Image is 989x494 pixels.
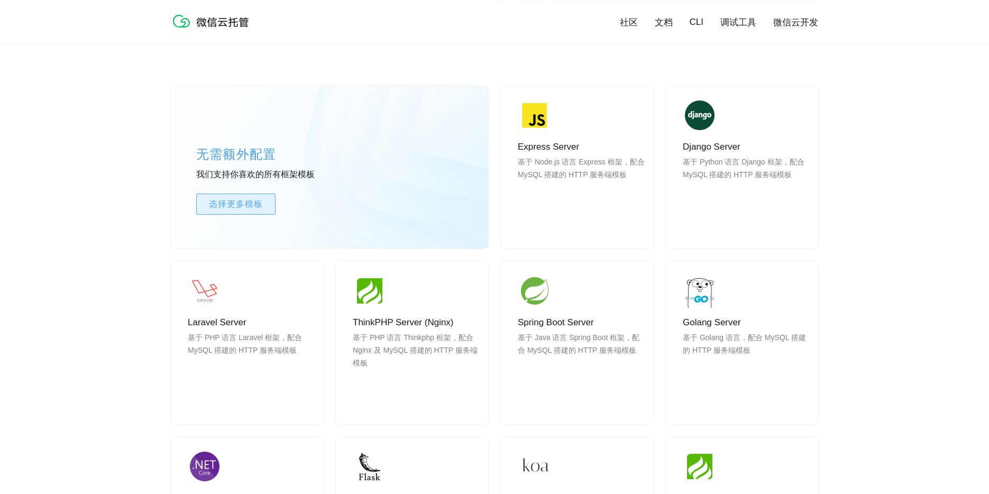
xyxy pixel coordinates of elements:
a: 调试工具 [720,16,756,29]
p: 基于 Java 语言 Spring Boot 框架，配合 MySQL 搭建的 HTTP 服务端模板 [518,331,645,382]
a: CLI [690,17,703,28]
p: 基于 Golang 语言，配合 MySQL 搭建的 HTTP 服务端模板 [683,331,810,382]
p: ThinkPHP Server (Nginx) [353,316,480,329]
p: 基于 PHP 语言 Thinkphp 框架，配合 Nginx 及 MySQL 搭建的 HTTP 服务端模板 [353,331,480,382]
p: Express Server [518,141,645,153]
p: 无需额外配置 [196,144,355,165]
span: 选择更多模板 [197,198,275,211]
p: 基于 PHP 语言 Laravel 框架，配合 MySQL 搭建的 HTTP 服务端模板 [188,331,315,382]
p: Spring Boot Server [518,316,645,329]
p: 基于 Node.js 语言 Express 框架，配合 MySQL 搭建的 HTTP 服务端模板 [518,155,645,206]
p: Django Server [683,141,810,153]
p: 基于 Python 语言 Django 框架，配合 MySQL 搭建的 HTTP 服务端模板 [683,155,810,206]
img: 微信云托管 [171,11,255,32]
p: 我们支持你喜欢的所有框架模板 [196,169,355,181]
a: 社区 [620,16,638,29]
p: Golang Server [683,316,810,329]
a: 文档 [655,16,673,29]
p: Laravel Server [188,316,315,329]
a: 微信云托管 [171,24,255,33]
a: 微信云开发 [773,16,818,29]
